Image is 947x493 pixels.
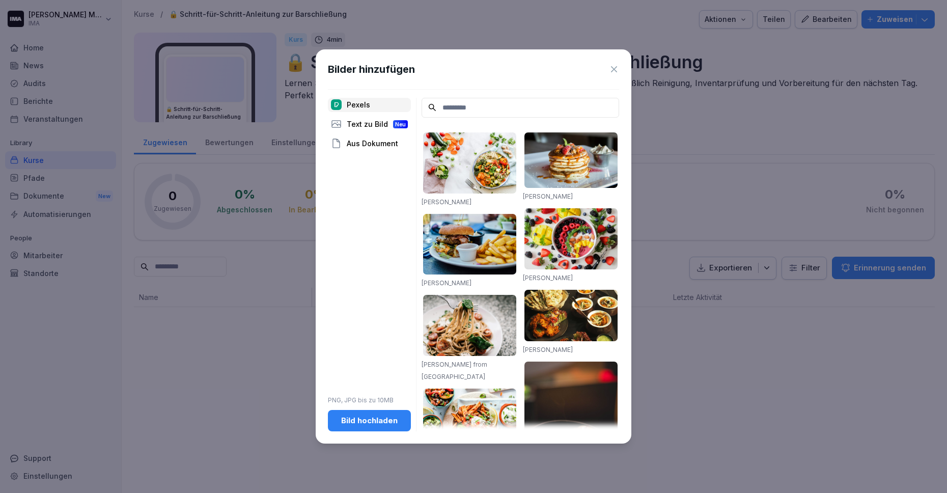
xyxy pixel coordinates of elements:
[422,198,471,206] a: [PERSON_NAME]
[393,120,408,128] div: Neu
[523,274,573,282] a: [PERSON_NAME]
[423,214,516,275] img: pexels-photo-70497.jpeg
[423,132,516,194] img: pexels-photo-1640777.jpeg
[328,136,411,151] div: Aus Dokument
[423,295,516,356] img: pexels-photo-1279330.jpeg
[328,98,411,112] div: Pexels
[524,132,618,188] img: pexels-photo-376464.jpeg
[328,410,411,431] button: Bild hochladen
[423,389,516,458] img: pexels-photo-1640772.jpeg
[336,415,403,426] div: Bild hochladen
[422,361,487,380] a: [PERSON_NAME] from [GEOGRAPHIC_DATA]
[524,290,618,341] img: pexels-photo-958545.jpeg
[328,117,411,131] div: Text zu Bild
[328,396,411,405] p: PNG, JPG bis zu 10MB
[524,208,618,269] img: pexels-photo-1099680.jpeg
[523,346,573,353] a: [PERSON_NAME]
[523,193,573,200] a: [PERSON_NAME]
[331,99,342,110] img: pexels.png
[328,62,415,77] h1: Bilder hinzufügen
[422,279,471,287] a: [PERSON_NAME]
